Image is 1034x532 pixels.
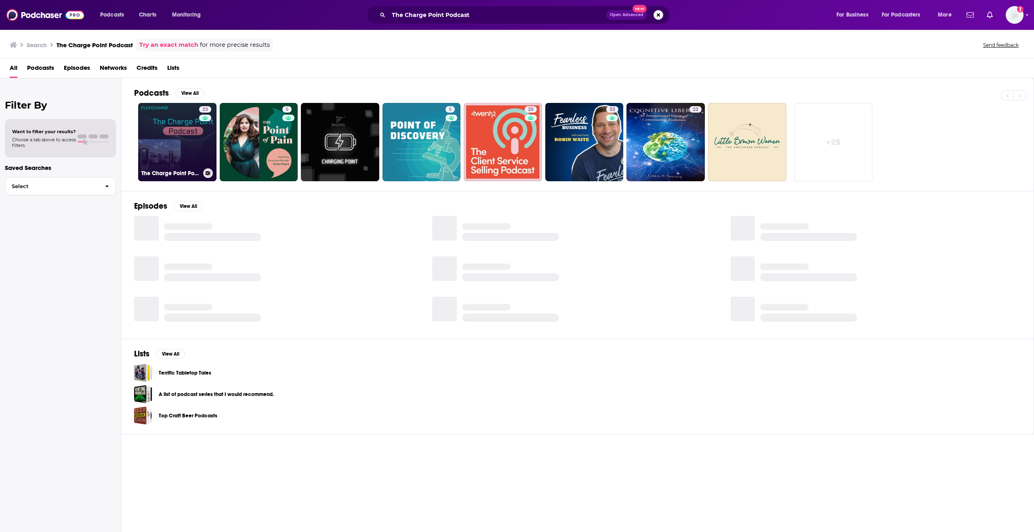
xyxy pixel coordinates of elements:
button: open menu [95,8,135,21]
a: 22 [626,103,705,181]
span: For Podcasters [882,9,921,21]
span: Monitoring [172,9,201,21]
span: 32 [609,106,615,114]
a: Networks [100,61,127,78]
span: Want to filter your results? [12,129,76,134]
button: open menu [166,8,211,21]
button: View All [156,349,185,359]
a: All [10,61,17,78]
button: View All [175,88,204,98]
a: PodcastsView All [134,88,204,98]
a: Podcasts [27,61,54,78]
a: 5 [382,103,461,181]
button: open menu [876,8,932,21]
span: 25 [528,106,534,114]
p: Saved Searches [5,164,116,172]
button: Send feedback [981,42,1021,48]
h2: Episodes [134,201,167,211]
button: open menu [932,8,962,21]
span: Podcasts [100,9,124,21]
img: User Profile [1006,6,1023,24]
span: 23 [202,106,208,114]
a: 22 [689,106,702,113]
h2: Podcasts [134,88,169,98]
span: 22 [693,106,698,114]
a: A list of podcast series that I would recommend. [134,385,152,403]
span: More [938,9,952,21]
a: 5 [282,106,292,113]
a: ListsView All [134,349,185,359]
span: 5 [286,106,288,114]
a: 32 [606,106,618,113]
a: 5 [446,106,455,113]
span: Charts [139,9,156,21]
input: Search podcasts, credits, & more... [389,8,606,21]
a: EpisodesView All [134,201,203,211]
a: Episodes [64,61,90,78]
a: Credits [137,61,158,78]
a: 23The Charge Point Podcast [138,103,216,181]
a: Top Craft Beer Podcasts [159,411,217,420]
a: 23 [199,106,211,113]
svg: Add a profile image [1017,6,1023,13]
span: Open Advanced [610,13,643,17]
span: for more precise results [200,40,270,50]
a: Show notifications dropdown [963,8,977,22]
a: Top Craft Beer Podcasts [134,406,152,425]
a: Charts [134,8,161,21]
button: View All [174,201,203,211]
span: 5 [449,106,452,114]
span: Logged in as jhutchinson [1006,6,1023,24]
a: Terrific Tabletop Tales [159,369,211,377]
a: +25 [794,103,873,181]
button: Show profile menu [1006,6,1023,24]
a: Try an exact match [139,40,198,50]
a: 5 [220,103,298,181]
button: open menu [831,8,878,21]
a: Terrific Tabletop Tales [134,364,152,382]
button: Open AdvancedNew [606,10,647,20]
span: Select [5,184,99,189]
a: Show notifications dropdown [984,8,996,22]
span: New [633,5,647,13]
div: Search podcasts, credits, & more... [374,6,678,24]
a: Lists [167,61,179,78]
a: 25 [464,103,542,181]
a: A list of podcast series that I would recommend. [159,390,274,399]
a: 32 [545,103,624,181]
span: Choose a tab above to access filters. [12,137,76,148]
span: For Business [836,9,868,21]
h3: The Charge Point Podcast [141,170,200,177]
button: Select [5,177,116,195]
h2: Filter By [5,99,116,111]
img: Podchaser - Follow, Share and Rate Podcasts [6,7,84,23]
h3: Search [27,41,47,49]
h3: The Charge Point Podcast [57,41,133,49]
a: 25 [525,106,537,113]
h2: Lists [134,349,149,359]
